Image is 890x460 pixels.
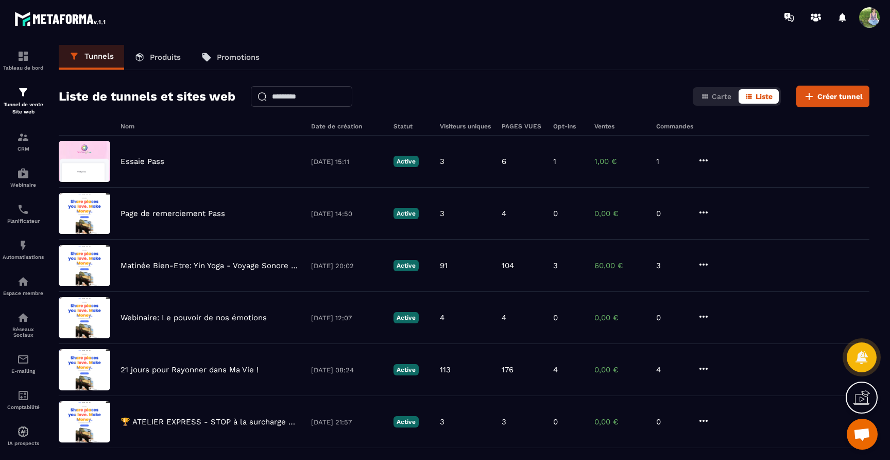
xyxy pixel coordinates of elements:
p: Webinaire: Le pouvoir de nos émotions [121,313,267,322]
p: [DATE] 12:07 [311,314,383,322]
p: Essaie Pass [121,157,164,166]
p: 4 [502,209,506,218]
p: [DATE] 21:57 [311,418,383,426]
h6: Visiteurs uniques [440,123,491,130]
p: Tunnel de vente Site web [3,101,44,116]
p: 176 [502,365,514,374]
p: 3 [656,261,687,270]
p: 1,00 € [594,157,646,166]
p: Produits [150,53,181,62]
p: Active [393,208,419,219]
img: accountant [17,389,29,402]
h6: PAGES VUES [502,123,543,130]
p: 0 [553,209,558,218]
img: image [59,401,110,442]
p: Webinaire [3,182,44,188]
h6: Nom [121,123,301,130]
p: Réseaux Sociaux [3,326,44,338]
button: Créer tunnel [796,86,869,107]
span: Créer tunnel [817,91,863,102]
a: formationformationTableau de bord [3,42,44,78]
img: scheduler [17,203,29,216]
a: social-networksocial-networkRéseaux Sociaux [3,304,44,346]
p: Active [393,260,419,271]
img: logo [14,9,107,28]
h6: Ventes [594,123,646,130]
p: 3 [440,417,444,426]
p: 0 [656,209,687,218]
a: automationsautomationsEspace membre [3,268,44,304]
p: CRM [3,146,44,152]
img: formation [17,86,29,98]
p: 0 [553,313,558,322]
a: Tunnels [59,45,124,70]
p: 6 [502,157,506,166]
span: Carte [712,92,731,101]
p: Active [393,312,419,323]
h2: Liste de tunnels et sites web [59,86,235,107]
p: Tunnels [84,52,114,61]
p: 0 [656,417,687,426]
h6: Date de création [311,123,383,130]
img: image [59,349,110,390]
img: formation [17,131,29,143]
a: schedulerschedulerPlanificateur [3,195,44,232]
img: social-network [17,311,29,324]
img: automations [17,167,29,179]
p: 0,00 € [594,313,646,322]
img: image [59,297,110,338]
p: Active [393,364,419,375]
button: Carte [695,89,738,104]
p: [DATE] 20:02 [311,262,383,270]
p: 0 [656,313,687,322]
p: Page de remerciement Pass [121,209,225,218]
p: 60,00 € [594,261,646,270]
p: 91 [440,261,448,270]
a: formationformationCRM [3,123,44,159]
img: formation [17,50,29,62]
p: 104 [502,261,514,270]
p: [DATE] 14:50 [311,210,383,218]
button: Liste [739,89,779,104]
p: Automatisations [3,254,44,260]
p: 0,00 € [594,417,646,426]
img: automations [17,425,29,438]
a: automationsautomationsWebinaire [3,159,44,195]
p: 4 [553,365,558,374]
p: 3 [502,417,506,426]
p: Comptabilité [3,404,44,410]
p: E-mailing [3,368,44,374]
p: 0 [553,417,558,426]
p: 4 [656,365,687,374]
img: image [59,193,110,234]
p: Tableau de bord [3,65,44,71]
img: automations [17,275,29,288]
p: 3 [440,209,444,218]
p: Matinée Bien-Etre: Yin Yoga - Voyage Sonore - Méditation Spéciale Solstice d'été [121,261,301,270]
p: 0,00 € [594,365,646,374]
a: Promotions [191,45,270,70]
img: image [59,245,110,286]
p: 21 jours pour Rayonner dans Ma Vie ! [121,365,259,374]
p: 🏆 ATELIER EXPRESS - STOP à la surcharge mentale [121,417,301,426]
p: IA prospects [3,440,44,446]
h6: Opt-ins [553,123,584,130]
p: 0,00 € [594,209,646,218]
p: 3 [440,157,444,166]
a: accountantaccountantComptabilité [3,382,44,418]
img: email [17,353,29,366]
p: Espace membre [3,290,44,296]
p: Planificateur [3,218,44,224]
img: image [59,141,110,182]
p: 3 [553,261,558,270]
h6: Statut [393,123,430,130]
h6: Commandes [656,123,693,130]
p: Promotions [217,53,260,62]
a: Produits [124,45,191,70]
p: Active [393,156,419,167]
p: Active [393,416,419,428]
a: Ouvrir le chat [847,419,878,450]
p: 4 [502,313,506,322]
p: 1 [656,157,687,166]
a: automationsautomationsAutomatisations [3,232,44,268]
